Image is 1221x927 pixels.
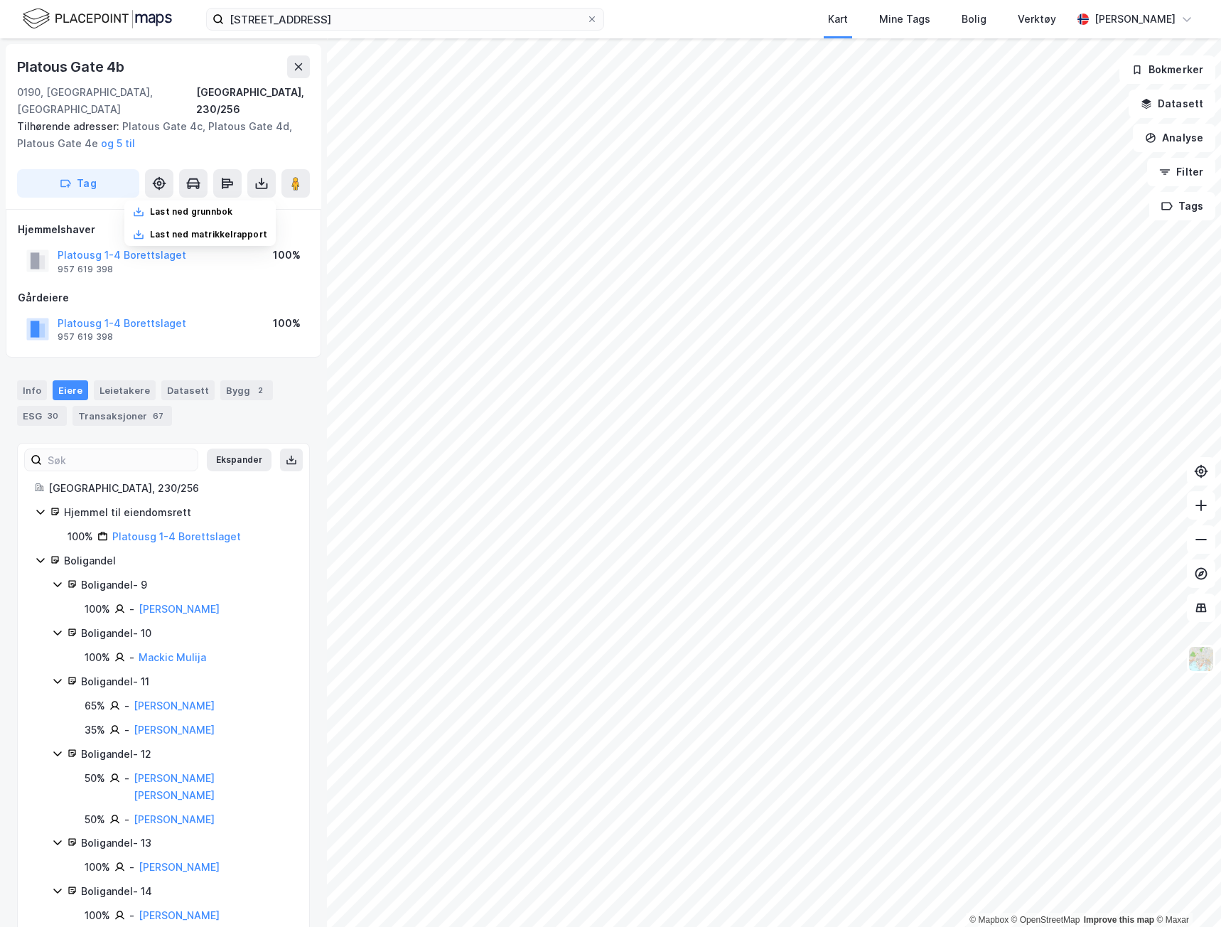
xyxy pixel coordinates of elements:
[962,11,986,28] div: Bolig
[58,264,113,275] div: 957 619 398
[81,625,292,642] div: Boligandel - 10
[124,811,129,828] div: -
[17,55,127,78] div: Platous Gate 4b
[220,380,273,400] div: Bygg
[85,601,110,618] div: 100%
[124,697,129,714] div: -
[124,770,129,787] div: -
[17,380,47,400] div: Info
[64,504,292,521] div: Hjemmel til eiendomsrett
[85,770,105,787] div: 50%
[1149,192,1215,220] button: Tags
[18,289,309,306] div: Gårdeiere
[273,247,301,264] div: 100%
[828,11,848,28] div: Kart
[17,406,67,426] div: ESG
[112,530,241,542] a: Platousg 1-4 Borettslaget
[134,700,215,712] a: [PERSON_NAME]
[124,722,129,739] div: -
[17,118,298,152] div: Platous Gate 4c, Platous Gate 4d, Platous Gate 4e
[72,406,172,426] div: Transaksjoner
[224,9,586,30] input: Søk på adresse, matrikkel, gårdeiere, leietakere eller personer
[253,383,267,397] div: 2
[129,859,134,876] div: -
[23,6,172,31] img: logo.f888ab2527a4732fd821a326f86c7f29.svg
[1084,915,1154,925] a: Improve this map
[48,480,292,497] div: [GEOGRAPHIC_DATA], 230/256
[150,206,232,218] div: Last ned grunnbok
[273,315,301,332] div: 100%
[53,380,88,400] div: Eiere
[1018,11,1056,28] div: Verktøy
[17,120,122,132] span: Tilhørende adresser:
[1011,915,1080,925] a: OpenStreetMap
[161,380,215,400] div: Datasett
[85,859,110,876] div: 100%
[129,907,134,924] div: -
[64,552,292,569] div: Boligandel
[42,449,198,471] input: Søk
[1150,859,1221,927] div: Kontrollprogram for chat
[1133,124,1215,152] button: Analyse
[134,772,215,801] a: [PERSON_NAME] [PERSON_NAME]
[1129,90,1215,118] button: Datasett
[45,409,61,423] div: 30
[17,169,139,198] button: Tag
[139,651,206,663] a: Mackic Mulija
[81,673,292,690] div: Boligandel - 11
[94,380,156,400] div: Leietakere
[85,697,105,714] div: 65%
[207,449,271,471] button: Ekspander
[134,813,215,825] a: [PERSON_NAME]
[1150,859,1221,927] iframe: Chat Widget
[150,229,267,240] div: Last ned matrikkelrapport
[150,409,166,423] div: 67
[129,649,134,666] div: -
[196,84,310,118] div: [GEOGRAPHIC_DATA], 230/256
[139,861,220,873] a: [PERSON_NAME]
[134,724,215,736] a: [PERSON_NAME]
[81,577,292,594] div: Boligandel - 9
[81,883,292,900] div: Boligandel - 14
[85,649,110,666] div: 100%
[969,915,1008,925] a: Mapbox
[81,746,292,763] div: Boligandel - 12
[139,603,220,615] a: [PERSON_NAME]
[139,909,220,921] a: [PERSON_NAME]
[17,84,196,118] div: 0190, [GEOGRAPHIC_DATA], [GEOGRAPHIC_DATA]
[129,601,134,618] div: -
[85,907,110,924] div: 100%
[1119,55,1215,84] button: Bokmerker
[58,331,113,343] div: 957 619 398
[1147,158,1215,186] button: Filter
[85,722,105,739] div: 35%
[879,11,930,28] div: Mine Tags
[68,528,93,545] div: 100%
[81,835,292,852] div: Boligandel - 13
[1188,645,1215,673] img: Z
[85,811,105,828] div: 50%
[18,221,309,238] div: Hjemmelshaver
[1094,11,1176,28] div: [PERSON_NAME]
